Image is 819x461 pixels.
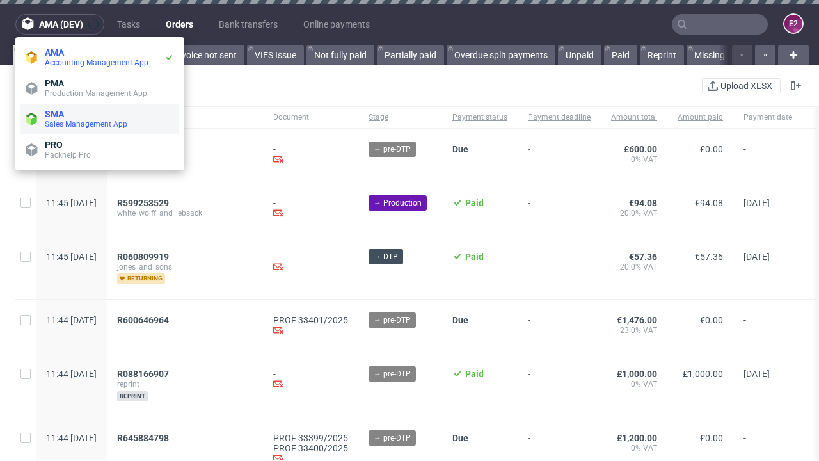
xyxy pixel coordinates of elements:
[695,252,723,262] span: €57.36
[45,89,147,98] span: Production Management App
[617,315,657,325] span: €1,476.00
[273,369,348,391] div: -
[465,369,484,379] span: Paid
[117,433,171,443] a: R645884798
[369,112,432,123] span: Stage
[718,81,775,90] span: Upload XLSX
[695,198,723,208] span: €94.08
[117,391,148,401] span: reprint
[617,433,657,443] span: £1,200.00
[700,433,723,443] span: £0.00
[743,112,792,123] span: Payment date
[117,369,169,379] span: R088166907
[374,432,411,444] span: → pre-DTP
[452,433,468,443] span: Due
[558,45,601,65] a: Unpaid
[117,198,169,208] span: R599253529
[46,369,97,379] span: 11:44 [DATE]
[743,369,770,379] span: [DATE]
[447,45,555,65] a: Overdue split payments
[374,251,398,263] span: → DTP
[528,144,591,166] span: -
[611,262,657,272] span: 20.0% VAT
[273,112,348,123] span: Document
[45,78,64,88] span: PMA
[117,315,169,325] span: R600646964
[117,252,169,262] span: R060809919
[465,198,484,208] span: Paid
[452,112,507,123] span: Payment status
[528,112,591,123] span: Payment deadline
[117,273,165,284] span: returning
[528,315,591,337] span: -
[39,20,83,29] span: ama (dev)
[46,252,97,262] span: 11:45 [DATE]
[700,144,723,154] span: £0.00
[117,369,171,379] a: R088166907
[743,252,770,262] span: [DATE]
[45,109,64,119] span: SMA
[247,45,304,65] a: VIES Issue
[45,150,91,159] span: Packhelp Pro
[465,252,484,262] span: Paid
[15,14,104,35] button: ama (dev)
[528,369,591,401] span: -
[611,112,657,123] span: Amount total
[273,315,348,325] a: PROF 33401/2025
[528,252,591,284] span: -
[117,315,171,325] a: R600646964
[45,58,148,67] span: Accounting Management App
[273,433,348,443] a: PROF 33399/2025
[296,14,378,35] a: Online payments
[604,45,637,65] a: Paid
[611,208,657,218] span: 20.0% VAT
[611,443,657,453] span: 0% VAT
[20,73,179,104] a: PMAProduction Management App
[377,45,444,65] a: Partially paid
[629,252,657,262] span: €57.36
[624,144,657,154] span: £600.00
[117,379,253,389] span: reprint_
[109,14,148,35] a: Tasks
[273,144,348,166] div: -
[687,45,762,65] a: Missing invoice
[273,443,348,453] a: PROF 33400/2025
[45,47,64,58] span: AMA
[611,379,657,389] span: 0% VAT
[629,198,657,208] span: €94.08
[702,78,781,93] button: Upload XLSX
[13,45,49,65] a: All
[374,197,422,209] span: → Production
[158,14,201,35] a: Orders
[678,112,723,123] span: Amount paid
[452,315,468,325] span: Due
[528,198,591,220] span: -
[784,15,802,33] figcaption: e2
[640,45,684,65] a: Reprint
[166,45,244,65] a: Invoice not sent
[117,112,253,123] span: Order ID
[46,433,97,443] span: 11:44 [DATE]
[611,154,657,165] span: 0% VAT
[46,198,97,208] span: 11:45 [DATE]
[117,198,171,208] a: R599253529
[452,144,468,154] span: Due
[611,325,657,336] span: 23.0% VAT
[117,262,253,272] span: jones_and_sons
[743,198,770,208] span: [DATE]
[117,433,169,443] span: R645884798
[211,14,285,35] a: Bank transfers
[700,315,723,325] span: €0.00
[617,369,657,379] span: £1,000.00
[20,104,179,134] a: SMASales Management App
[743,315,792,337] span: -
[273,252,348,274] div: -
[46,315,97,325] span: 11:44 [DATE]
[273,198,348,220] div: -
[306,45,374,65] a: Not fully paid
[117,252,171,262] a: R060809919
[374,143,411,155] span: → pre-DTP
[374,314,411,326] span: → pre-DTP
[117,208,253,218] span: white_wolff_and_lebsack
[20,134,179,165] a: PROPackhelp Pro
